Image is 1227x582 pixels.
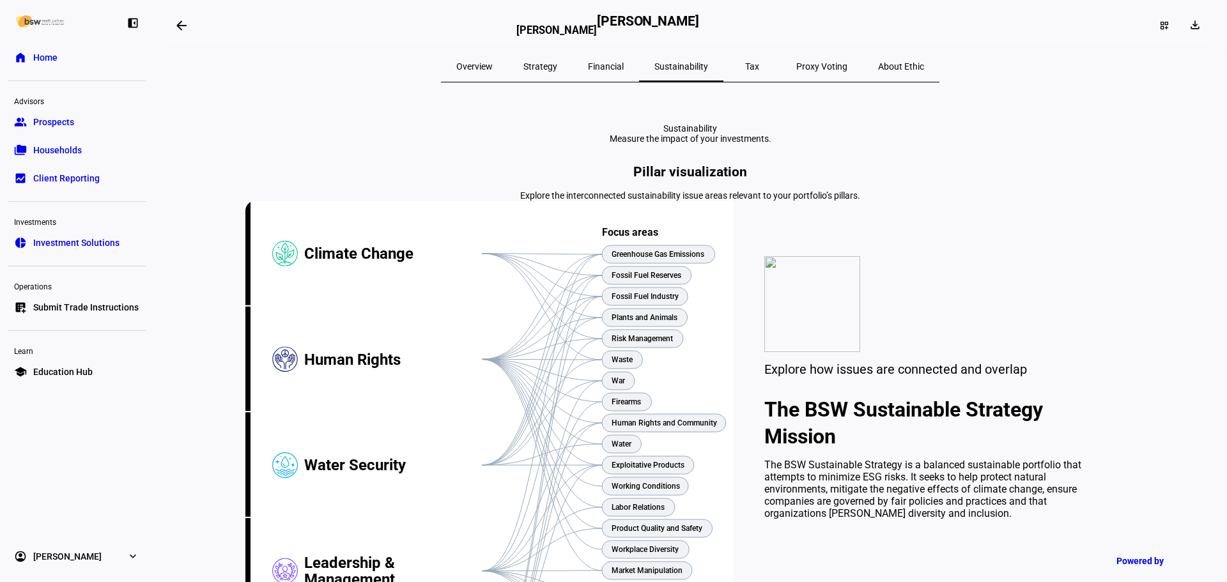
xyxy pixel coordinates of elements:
span: Financial [588,62,624,71]
text: War [612,376,626,385]
span: Investment Solutions [33,236,120,249]
span: Tax [745,62,759,71]
text: Plants and Animals [612,313,677,322]
h3: [PERSON_NAME] [516,24,597,36]
text: Focus areas [602,226,658,238]
span: Strategy [523,62,557,71]
eth-mat-symbol: bid_landscape [14,172,27,185]
a: groupProspects [8,109,146,135]
div: Advisors [8,91,146,109]
text: Labor Relations [612,503,665,512]
a: homeHome [8,45,146,70]
span: About Ethic [878,62,924,71]
div: Measure the impact of your investments. [610,134,771,144]
eth-report-page-title: Sustainability [245,123,1135,144]
span: Sustainability [654,62,708,71]
text: Waste [612,355,633,364]
div: Human Rights [304,307,482,413]
eth-mat-symbol: folder_copy [14,144,27,157]
div: Water Security [304,413,482,519]
div: Investments [8,212,146,230]
div: Climate Change [304,201,482,307]
text: Product Quality and Safety [612,524,702,533]
a: folder_copyHouseholds [8,137,146,163]
eth-mat-symbol: school [14,365,27,378]
span: Education Hub [33,365,93,378]
span: [PERSON_NAME] [33,550,102,563]
eth-mat-symbol: home [14,51,27,64]
a: Powered by [1110,549,1208,572]
div: Explore the interconnected sustainability issue areas relevant to your portfolio’s pillars. [245,190,1135,201]
h2: [PERSON_NAME] [597,13,699,37]
h2: The BSW Sustainable Strategy Mission [764,396,1104,450]
eth-mat-symbol: pie_chart [14,236,27,249]
text: Fossil Fuel Industry [612,292,679,301]
mat-icon: arrow_backwards [174,18,189,33]
text: Greenhouse Gas Emissions [612,250,704,259]
div: Operations [8,277,146,295]
eth-mat-symbol: group [14,116,27,128]
div: Sustainability [610,123,771,134]
span: Submit Trade Instructions [33,301,139,314]
span: Prospects [33,116,74,128]
h2: Pillar visualization [245,164,1135,180]
span: Households [33,144,82,157]
mat-icon: dashboard_customize [1159,20,1169,31]
span: Overview [456,62,493,71]
div: Explore how issues are connected and overlap [764,362,1104,377]
eth-mat-symbol: list_alt_add [14,301,27,314]
span: Proxy Voting [796,62,847,71]
a: pie_chartInvestment Solutions [8,230,146,256]
eth-mat-symbol: left_panel_close [127,17,139,29]
div: Learn [8,341,146,359]
span: Home [33,51,58,64]
text: Exploitative Products [612,461,684,470]
eth-mat-symbol: expand_more [127,550,139,563]
img: values.svg [764,256,860,352]
div: The BSW Sustainable Strategy is a balanced sustainable portfolio that attempts to minimize ESG ri... [764,459,1104,519]
a: bid_landscapeClient Reporting [8,165,146,191]
text: Water [612,440,632,448]
eth-mat-symbol: account_circle [14,550,27,563]
text: Risk Management [612,334,673,343]
text: Workplace Diversity [612,545,679,554]
text: Human Rights and Community [612,418,717,427]
text: Fossil Fuel Reserves [612,271,681,280]
mat-icon: download [1189,19,1201,31]
text: Firearms [612,397,641,406]
span: Client Reporting [33,172,100,185]
text: Market Manipulation [612,566,683,575]
text: Working Conditions [612,482,680,491]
